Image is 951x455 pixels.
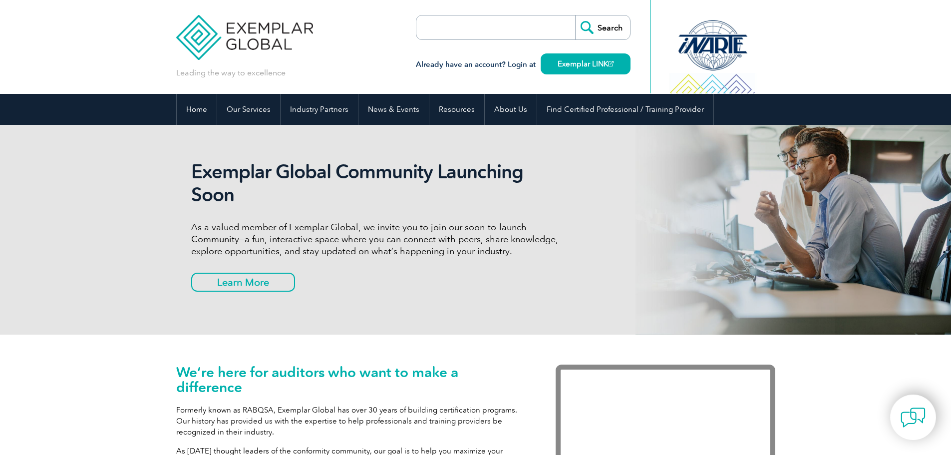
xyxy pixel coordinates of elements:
[429,94,484,125] a: Resources
[191,221,566,257] p: As a valued member of Exemplar Global, we invite you to join our soon-to-launch Community—a fun, ...
[358,94,429,125] a: News & Events
[575,15,630,39] input: Search
[176,67,286,78] p: Leading the way to excellence
[176,405,526,438] p: Formerly known as RABQSA, Exemplar Global has over 30 years of building certification programs. O...
[485,94,537,125] a: About Us
[177,94,217,125] a: Home
[416,58,631,71] h3: Already have an account? Login at
[541,53,631,74] a: Exemplar LINK
[191,273,295,292] a: Learn More
[281,94,358,125] a: Industry Partners
[217,94,280,125] a: Our Services
[537,94,713,125] a: Find Certified Professional / Training Provider
[191,160,566,206] h2: Exemplar Global Community Launching Soon
[608,61,614,66] img: open_square.png
[901,405,926,430] img: contact-chat.png
[176,365,526,395] h1: We’re here for auditors who want to make a difference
